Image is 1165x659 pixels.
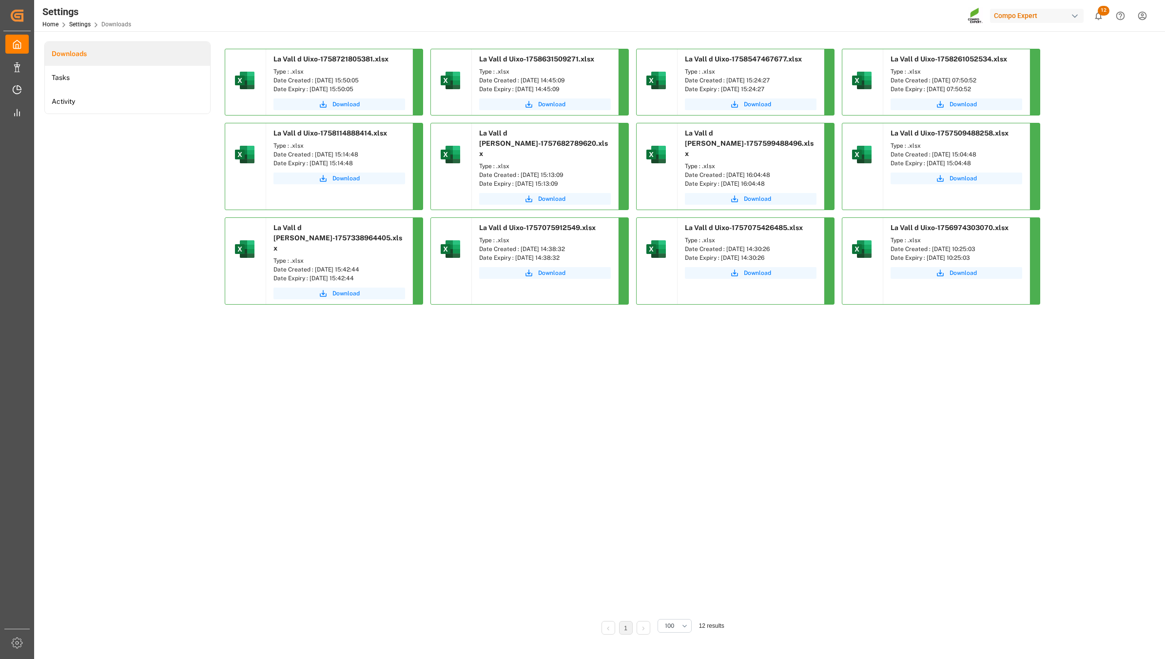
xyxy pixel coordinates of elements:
[744,269,771,277] span: Download
[538,194,565,203] span: Download
[891,129,1009,137] span: La Vall d Uixo-1757509488258.xlsx
[850,69,874,92] img: microsoft-excel-2019--v1.png
[479,129,608,157] span: La Vall d [PERSON_NAME]-1757682789620.xlsx
[644,69,668,92] img: microsoft-excel-2019--v1.png
[891,159,1022,168] div: Date Expiry : [DATE] 15:04:48
[479,193,611,205] button: Download
[990,6,1087,25] button: Compo Expert
[990,9,1084,23] div: Compo Expert
[685,253,816,262] div: Date Expiry : [DATE] 14:30:26
[685,224,803,232] span: La Vall d Uixo-1757075426485.xlsx
[479,76,611,85] div: Date Created : [DATE] 14:45:09
[332,174,360,183] span: Download
[45,42,210,66] a: Downloads
[699,622,724,629] span: 12 results
[439,237,462,261] img: microsoft-excel-2019--v1.png
[479,98,611,110] a: Download
[685,162,816,171] div: Type : .xlsx
[45,66,210,90] a: Tasks
[685,267,816,279] button: Download
[891,141,1022,150] div: Type : .xlsx
[891,76,1022,85] div: Date Created : [DATE] 07:50:52
[744,100,771,109] span: Download
[850,143,874,166] img: microsoft-excel-2019--v1.png
[685,98,816,110] button: Download
[233,237,256,261] img: microsoft-excel-2019--v1.png
[685,171,816,179] div: Date Created : [DATE] 16:04:48
[644,143,668,166] img: microsoft-excel-2019--v1.png
[950,269,977,277] span: Download
[685,55,802,63] span: La Vall d Uixo-1758547467677.xlsx
[42,4,131,19] div: Settings
[685,85,816,94] div: Date Expiry : [DATE] 15:24:27
[685,76,816,85] div: Date Created : [DATE] 15:24:27
[685,236,816,245] div: Type : .xlsx
[891,224,1009,232] span: La Vall d Uixo-1756974303070.xlsx
[479,67,611,76] div: Type : .xlsx
[685,193,816,205] button: Download
[439,69,462,92] img: microsoft-excel-2019--v1.png
[273,173,405,184] button: Download
[479,236,611,245] div: Type : .xlsx
[744,194,771,203] span: Download
[665,621,674,630] span: 100
[273,265,405,274] div: Date Created : [DATE] 15:42:44
[45,90,210,114] li: Activity
[685,129,814,157] span: La Vall d [PERSON_NAME]-1757599488496.xlsx
[538,269,565,277] span: Download
[891,98,1022,110] button: Download
[479,245,611,253] div: Date Created : [DATE] 14:38:32
[233,69,256,92] img: microsoft-excel-2019--v1.png
[273,98,405,110] button: Download
[891,267,1022,279] button: Download
[624,625,627,632] a: 1
[42,21,58,28] a: Home
[602,621,615,635] li: Previous Page
[891,150,1022,159] div: Date Created : [DATE] 15:04:48
[479,85,611,94] div: Date Expiry : [DATE] 14:45:09
[273,159,405,168] div: Date Expiry : [DATE] 15:14:48
[479,171,611,179] div: Date Created : [DATE] 15:13:09
[1109,5,1131,27] button: Help Center
[69,21,91,28] a: Settings
[479,162,611,171] div: Type : .xlsx
[1087,5,1109,27] button: show 12 new notifications
[644,237,668,261] img: microsoft-excel-2019--v1.png
[273,288,405,299] button: Download
[891,173,1022,184] button: Download
[619,621,633,635] li: 1
[233,143,256,166] img: microsoft-excel-2019--v1.png
[538,100,565,109] span: Download
[685,67,816,76] div: Type : .xlsx
[891,85,1022,94] div: Date Expiry : [DATE] 07:50:52
[891,55,1007,63] span: La Vall d Uixo-1758261052534.xlsx
[950,174,977,183] span: Download
[332,289,360,298] span: Download
[273,85,405,94] div: Date Expiry : [DATE] 15:50:05
[479,267,611,279] button: Download
[273,256,405,265] div: Type : .xlsx
[479,224,596,232] span: La Vall d Uixo-1757075912549.xlsx
[685,179,816,188] div: Date Expiry : [DATE] 16:04:48
[273,141,405,150] div: Type : .xlsx
[479,179,611,188] div: Date Expiry : [DATE] 15:13:09
[439,143,462,166] img: microsoft-excel-2019--v1.png
[479,55,594,63] span: La Vall d Uixo-1758631509271.xlsx
[1098,6,1109,16] span: 12
[273,67,405,76] div: Type : .xlsx
[479,253,611,262] div: Date Expiry : [DATE] 14:38:32
[850,237,874,261] img: microsoft-excel-2019--v1.png
[685,245,816,253] div: Date Created : [DATE] 14:30:26
[273,55,388,63] span: La Vall d Uixo-1758721805381.xlsx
